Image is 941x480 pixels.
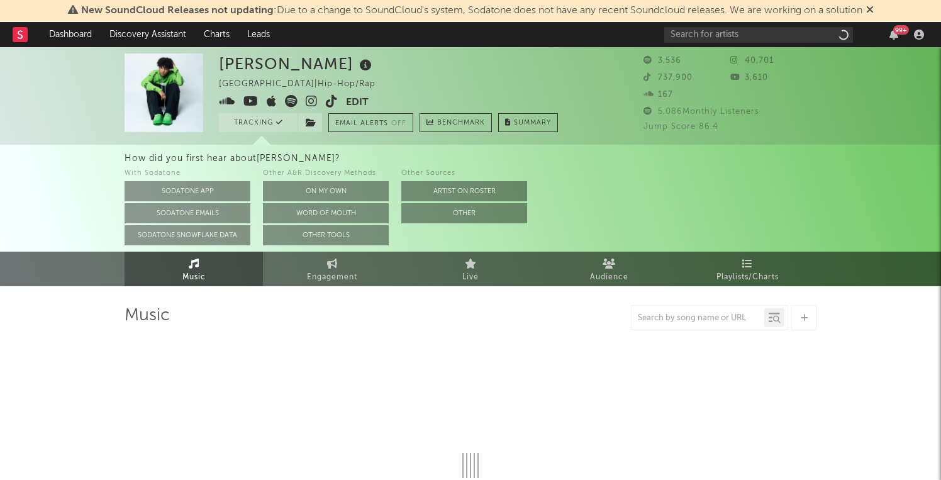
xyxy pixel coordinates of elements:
[182,270,206,285] span: Music
[420,113,492,132] a: Benchmark
[643,108,759,116] span: 5,086 Monthly Listeners
[101,22,195,47] a: Discovery Assistant
[590,270,628,285] span: Audience
[219,77,390,92] div: [GEOGRAPHIC_DATA] | Hip-Hop/Rap
[437,116,485,131] span: Benchmark
[716,270,779,285] span: Playlists/Charts
[125,181,250,201] button: Sodatone App
[263,181,389,201] button: On My Own
[540,252,678,286] a: Audience
[730,74,768,82] span: 3,610
[514,120,551,126] span: Summary
[678,252,816,286] a: Playlists/Charts
[219,53,375,74] div: [PERSON_NAME]
[263,166,389,181] div: Other A&R Discovery Methods
[125,166,250,181] div: With Sodatone
[328,113,413,132] button: Email AlertsOff
[893,25,909,35] div: 99 +
[81,6,862,16] span: : Due to a change to SoundCloud's system, Sodatone does not have any recent Soundcloud releases. ...
[866,6,874,16] span: Dismiss
[346,95,369,111] button: Edit
[263,203,389,223] button: Word Of Mouth
[643,57,681,65] span: 3,536
[125,151,941,166] div: How did you first hear about [PERSON_NAME] ?
[81,6,274,16] span: New SoundCloud Releases not updating
[664,27,853,43] input: Search for artists
[643,74,693,82] span: 737,900
[401,203,527,223] button: Other
[730,57,774,65] span: 40,701
[125,203,250,223] button: Sodatone Emails
[263,225,389,245] button: Other Tools
[307,270,357,285] span: Engagement
[643,123,718,131] span: Jump Score: 86.4
[632,313,764,323] input: Search by song name or URL
[195,22,238,47] a: Charts
[219,113,298,132] button: Tracking
[40,22,101,47] a: Dashboard
[498,113,558,132] button: Summary
[263,252,401,286] a: Engagement
[401,252,540,286] a: Live
[125,225,250,245] button: Sodatone Snowflake Data
[401,181,527,201] button: Artist on Roster
[643,91,673,99] span: 167
[401,166,527,181] div: Other Sources
[238,22,279,47] a: Leads
[889,30,898,40] button: 99+
[125,252,263,286] a: Music
[391,120,406,127] em: Off
[462,270,479,285] span: Live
